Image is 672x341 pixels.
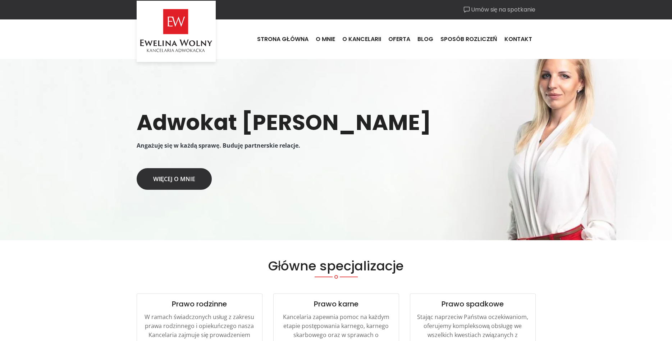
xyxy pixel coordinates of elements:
[312,30,339,49] a: O mnie
[137,294,262,308] h4: Prawo rodzinne
[464,5,536,14] a: Umów się na spotkanie
[253,30,312,49] a: Strona główna
[414,30,437,49] a: Blog
[437,30,501,49] a: Sposób rozliczeń
[385,30,414,49] a: Oferta
[137,168,212,190] a: Więcej o mnie
[339,30,385,49] a: O kancelarii
[137,141,536,150] p: Angażuję się w każdą sprawę. Buduję partnerskie relacje.
[410,294,535,308] h4: Prawo spadkowe
[137,258,536,274] h2: Główne specjalizacje
[274,294,399,308] h4: Prawo karne
[501,30,536,49] a: Kontakt
[137,109,536,135] h1: Adwokat [PERSON_NAME]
